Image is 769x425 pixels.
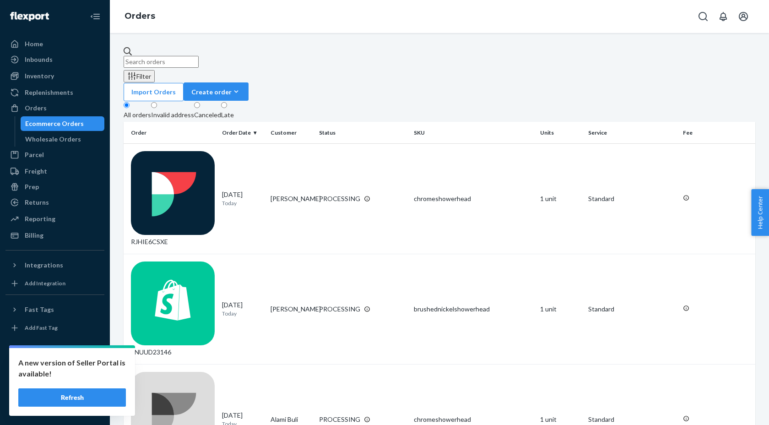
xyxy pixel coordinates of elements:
button: Filter [124,70,155,82]
a: Talk to Support [5,368,104,383]
th: Service [585,122,679,144]
div: Inbounds [25,55,53,64]
a: Billing [5,228,104,243]
button: Open notifications [714,7,732,26]
div: Orders [25,104,47,113]
a: Settings [5,353,104,367]
div: PROCESSING [319,194,360,203]
p: Today [222,199,263,207]
input: Late [221,102,227,108]
div: Prep [25,182,39,191]
td: Flexport Order ID [15,321,66,369]
a: Inbounds [5,52,104,67]
td: Return Status [15,369,66,403]
div: Replenishments [25,88,73,97]
span: Timestamp in UTC of when the return was created. [70,169,178,193]
th: Order Date [218,122,267,144]
div: Billing [25,231,43,240]
div: PROCESSING [319,415,360,424]
a: Help Center [5,384,104,398]
a: Freight [5,164,104,179]
div: Fast Tags [25,305,54,314]
a: Home [5,37,104,51]
div: 594 Returns - All Returns [14,18,206,34]
div: Customer [271,129,312,136]
th: Status [315,122,410,144]
p: Standard [588,194,676,203]
a: Wholesale Orders [21,132,105,147]
h2: Documentation [14,98,206,115]
div: Filter [127,71,151,81]
p: This report provides details about returns in a given date range including return creation time, ... [14,45,206,85]
div: Canceled [194,110,221,120]
div: brushednickelshowerhead [414,305,533,314]
div: Invalid address [151,110,194,120]
th: Order [124,122,218,144]
div: Inventory [25,71,54,81]
th: Units [536,122,585,144]
div: chromeshowerhead [414,415,533,424]
p: Standard [588,305,676,314]
div: Reporting [25,214,55,223]
div: RJHIE6CSXE [131,151,215,246]
td: 1 unit [536,254,585,365]
ol: breadcrumbs [117,3,162,30]
p: Description of SKU in package. [70,290,201,304]
button: Create order [184,82,249,101]
div: Integrations [25,261,63,270]
p: Quantity of the returned SKU. [70,408,201,421]
button: Open Search Box [694,7,712,26]
button: Refresh [18,388,126,407]
button: Import Orders [124,83,184,101]
input: Search orders [124,56,199,68]
a: Returns [5,195,104,210]
button: Close Navigation [86,7,104,26]
div: [DATE] [222,190,263,207]
button: Integrations [5,258,104,272]
button: Help Center [751,189,769,236]
strong: Description [70,135,112,145]
a: Add Fast Tag [5,321,104,335]
div: #NUUD23146 [131,262,215,357]
div: Late [221,110,234,120]
div: Wholesale Orders [25,135,81,144]
button: Fast Tags [5,302,104,317]
input: All orders [124,102,130,108]
div: Home [25,39,43,49]
p: The ID assigned to the order when it is ingested by Flexport. [70,325,201,351]
td: [PERSON_NAME] [267,254,315,365]
a: Prep [5,180,104,194]
strong: Column [18,135,47,145]
td: Created at [15,164,66,212]
div: PROCESSING [319,305,360,314]
button: Give Feedback [5,399,104,414]
div: Ecommerce Orders [25,119,84,128]
p: A new version of Seller Portal is available! [18,357,126,379]
a: Orders [125,11,155,21]
div: [DATE] [222,300,263,317]
div: chromeshowerhead [414,194,533,203]
p: MSKU (merchant stock keeping unit) value of the product as imported from the integration, or manu... [70,216,201,268]
input: Canceled [194,102,200,108]
div: All orders [124,110,151,120]
div: Returns [25,198,49,207]
td: [PERSON_NAME] [267,144,315,254]
a: Add Integration [5,276,104,291]
div: Create order [191,87,241,97]
a: Reporting [5,212,104,226]
input: Invalid address [151,102,157,108]
a: Orders [5,101,104,115]
th: SKU [410,122,536,144]
button: Open account menu [734,7,753,26]
a: Replenishments [5,85,104,100]
p: SKU [18,216,62,229]
td: 1 unit [536,144,585,254]
p: Today [222,310,263,317]
div: Parcel [25,150,44,159]
img: Flexport logo [10,12,49,21]
a: Parcel [5,147,104,162]
p: Overall status of return shipment. [70,373,201,386]
a: Ecommerce Orders [21,116,105,131]
div: Freight [25,167,47,176]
